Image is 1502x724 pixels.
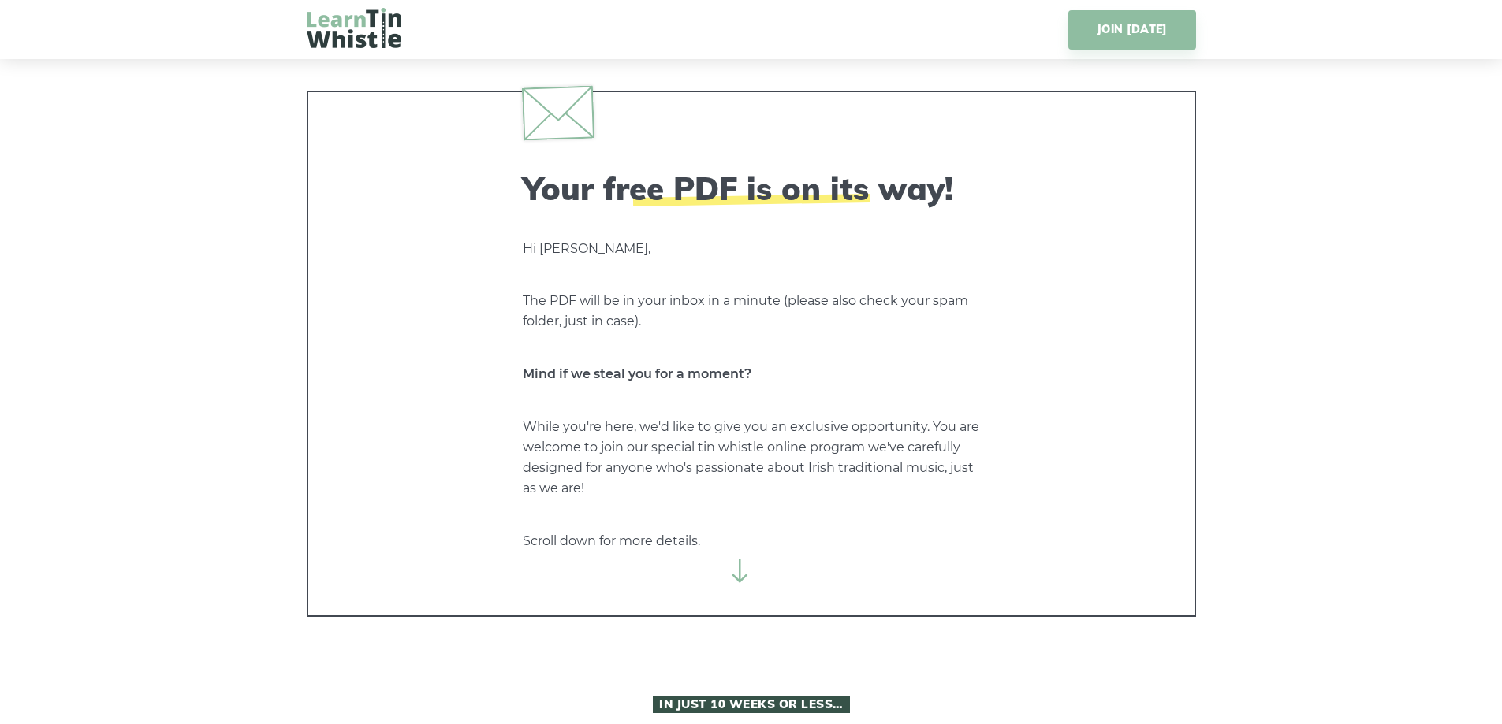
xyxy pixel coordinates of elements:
[523,169,980,207] h2: Your free PDF is on its way!
[523,239,980,259] p: Hi [PERSON_NAME],
[307,8,401,48] img: LearnTinWhistle.com
[523,291,980,332] p: The PDF will be in your inbox in a minute (please also check your spam folder, just in case).
[523,366,751,381] strong: Mind if we steal you for a moment?
[653,696,850,713] span: In Just 10 Weeks or Less…
[521,85,594,140] img: envelope.svg
[523,531,980,551] p: Scroll down for more details.
[1068,10,1195,50] a: JOIN [DATE]
[523,417,980,499] p: While you're here, we'd like to give you an exclusive opportunity. You are welcome to join our sp...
